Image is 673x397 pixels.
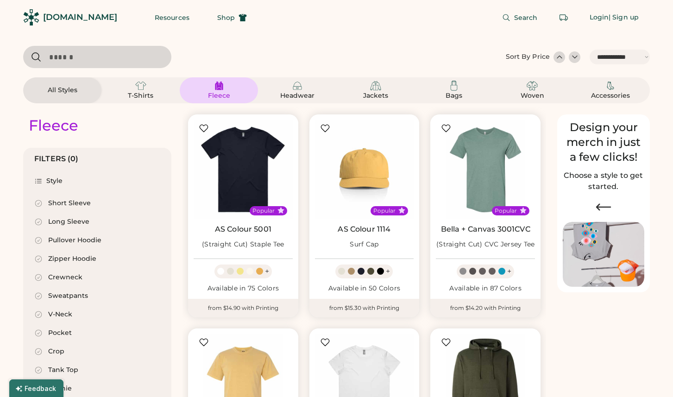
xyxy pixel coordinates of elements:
[48,291,88,301] div: Sweatpants
[46,176,63,186] div: Style
[590,91,631,101] div: Accessories
[48,254,96,264] div: Zipper Hoodie
[590,13,609,22] div: Login
[370,80,381,91] img: Jackets Icon
[188,299,298,317] div: from $14.90 with Printing
[252,207,275,214] div: Popular
[48,365,78,375] div: Tank Top
[217,14,235,21] span: Shop
[506,52,550,62] div: Sort By Price
[436,240,535,249] div: (Straight Cut) CVC Jersey Tee
[386,266,390,277] div: +
[514,14,538,21] span: Search
[48,328,72,338] div: Pocket
[609,13,639,22] div: | Sign up
[48,217,89,227] div: Long Sleeve
[605,80,616,91] img: Accessories Icon
[527,80,538,91] img: Woven Icon
[48,199,91,208] div: Short Sleeve
[23,9,39,25] img: Rendered Logo - Screens
[43,12,117,23] div: [DOMAIN_NAME]
[355,91,396,101] div: Jackets
[265,266,269,277] div: +
[214,80,225,91] img: Fleece Icon
[48,236,101,245] div: Pullover Hoodie
[398,207,405,214] button: Popular Style
[520,207,527,214] button: Popular Style
[194,284,293,293] div: Available in 75 Colors
[430,299,541,317] div: from $14.20 with Printing
[144,8,201,27] button: Resources
[48,310,72,319] div: V-Neck
[42,86,83,95] div: All Styles
[135,80,146,91] img: T-Shirts Icon
[563,170,644,192] h2: Choose a style to get started.
[495,207,517,214] div: Popular
[563,222,644,287] img: Image of Lisa Congdon Eye Print on T-Shirt and Hat
[48,273,82,282] div: Crewneck
[436,120,535,219] img: BELLA + CANVAS 3001CVC (Straight Cut) CVC Jersey Tee
[48,347,64,356] div: Crop
[206,8,258,27] button: Shop
[436,284,535,293] div: Available in 87 Colors
[309,299,420,317] div: from $15.30 with Printing
[338,225,390,234] a: AS Colour 1114
[277,91,318,101] div: Headwear
[277,207,284,214] button: Popular Style
[448,80,459,91] img: Bags Icon
[198,91,240,101] div: Fleece
[29,116,78,135] div: Fleece
[292,80,303,91] img: Headwear Icon
[215,225,271,234] a: AS Colour 5001
[315,284,414,293] div: Available in 50 Colors
[507,266,511,277] div: +
[491,8,549,27] button: Search
[202,240,284,249] div: (Straight Cut) Staple Tee
[563,120,644,164] div: Design your merch in just a few clicks!
[194,120,293,219] img: AS Colour 5001 (Straight Cut) Staple Tee
[34,153,79,164] div: FILTERS (0)
[511,91,553,101] div: Woven
[433,91,475,101] div: Bags
[373,207,396,214] div: Popular
[350,240,378,249] div: Surf Cap
[120,91,162,101] div: T-Shirts
[554,8,573,27] button: Retrieve an order
[315,120,414,219] img: AS Colour 1114 Surf Cap
[441,225,530,234] a: Bella + Canvas 3001CVC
